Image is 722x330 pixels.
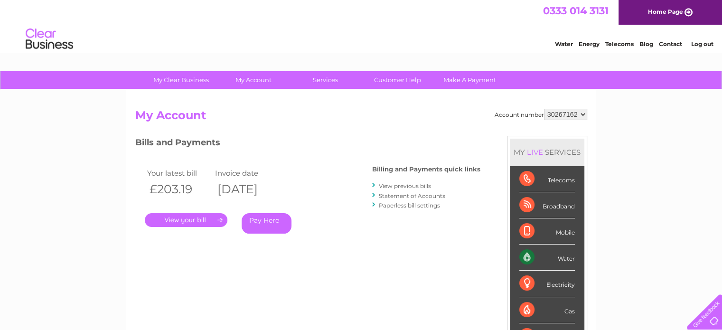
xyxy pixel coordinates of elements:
div: Water [519,245,575,271]
th: [DATE] [213,179,281,199]
a: Contact [659,40,682,47]
div: MY SERVICES [510,139,584,166]
a: Customer Help [358,71,437,89]
a: Log out [691,40,713,47]
a: Water [555,40,573,47]
th: £203.19 [145,179,213,199]
div: Gas [519,297,575,323]
td: Your latest bill [145,167,213,179]
img: logo.png [25,25,74,54]
a: View previous bills [379,182,431,189]
a: Paperless bill settings [379,202,440,209]
a: Telecoms [605,40,634,47]
h3: Bills and Payments [135,136,480,152]
div: LIVE [525,148,545,157]
div: Account number [495,109,587,120]
a: Services [286,71,365,89]
div: Electricity [519,271,575,297]
a: 0333 014 3131 [543,5,609,17]
a: . [145,213,227,227]
td: Invoice date [213,167,281,179]
a: Make A Payment [431,71,509,89]
div: Clear Business is a trading name of Verastar Limited (registered in [GEOGRAPHIC_DATA] No. 3667643... [137,5,586,46]
a: Statement of Accounts [379,192,445,199]
a: My Account [214,71,292,89]
a: Energy [579,40,600,47]
a: My Clear Business [142,71,220,89]
a: Blog [639,40,653,47]
a: Pay Here [242,213,291,234]
h2: My Account [135,109,587,127]
div: Telecoms [519,166,575,192]
div: Mobile [519,218,575,245]
div: Broadband [519,192,575,218]
h4: Billing and Payments quick links [372,166,480,173]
